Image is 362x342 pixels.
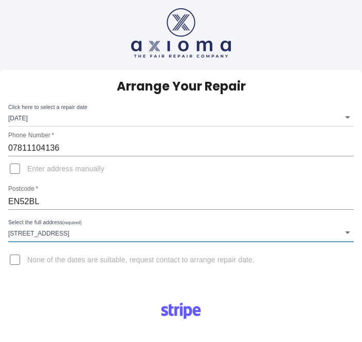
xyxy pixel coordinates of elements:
[8,219,82,227] label: Select the full address
[63,221,82,225] small: (required)
[8,131,54,140] label: Phone Number
[27,164,104,174] span: Enter address manually
[131,8,231,58] img: axioma
[8,223,354,242] div: [STREET_ADDRESS]
[155,299,207,323] img: Logo
[8,185,38,193] label: Postcode
[117,78,246,95] h5: Arrange Your Repair
[8,103,87,111] label: Click here to select a repair date
[8,108,354,127] div: [DATE]
[27,255,255,265] span: None of the dates are suitable, request contact to arrange repair date.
